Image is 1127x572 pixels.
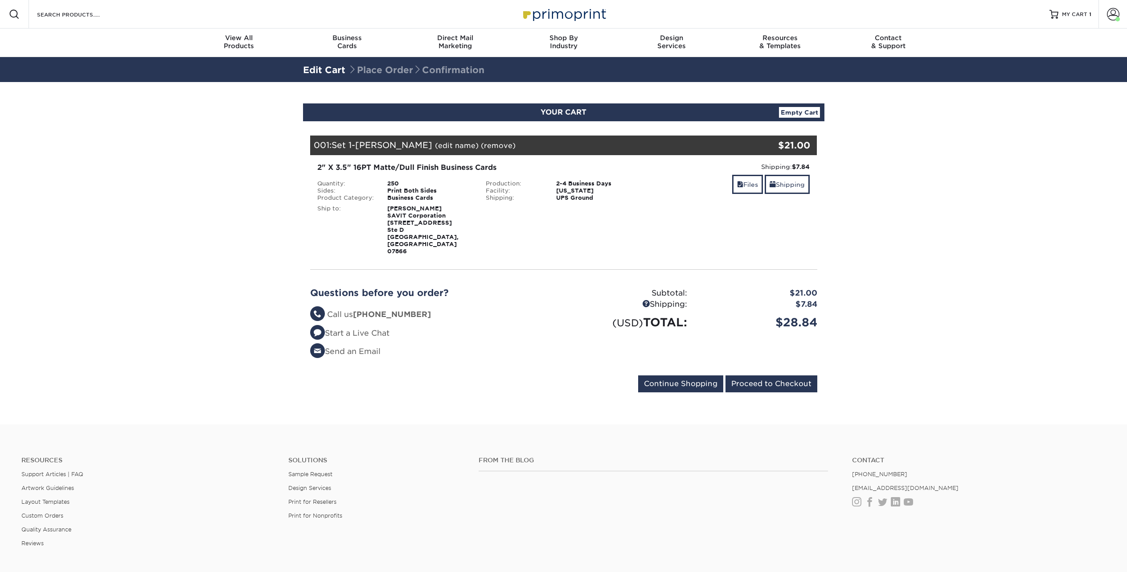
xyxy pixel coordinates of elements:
input: Proceed to Checkout [725,375,817,392]
span: YOUR CART [541,108,586,116]
div: 250 [381,180,479,187]
div: Business Cards [381,194,479,202]
img: Primoprint [519,4,608,24]
a: Print for Nonprofits [288,512,342,519]
li: Call us [310,309,557,321]
a: Quality Assurance [21,526,71,533]
h4: Solutions [288,457,466,464]
div: 001: [310,136,733,155]
div: Products [185,34,293,50]
div: & Support [834,34,943,50]
a: Contact& Support [834,29,943,57]
div: Quantity: [311,180,381,187]
div: TOTAL: [564,314,694,331]
a: Files [732,175,763,194]
div: & Templates [726,34,834,50]
a: Contact [852,457,1106,464]
div: Shipping: [655,162,810,171]
a: Artwork Guidelines [21,485,74,491]
span: Set 1-[PERSON_NAME] [332,140,432,150]
a: Custom Orders [21,512,63,519]
a: Shipping [765,175,810,194]
span: 1 [1089,11,1091,17]
a: Shop ByIndustry [509,29,618,57]
span: Resources [726,34,834,42]
a: Send an Email [310,347,381,356]
span: Place Order Confirmation [348,65,484,75]
strong: $7.84 [792,163,810,170]
a: Reviews [21,540,44,547]
div: Shipping: [564,299,694,310]
a: View AllProducts [185,29,293,57]
h4: Resources [21,457,275,464]
div: 2-4 Business Days [549,180,648,187]
div: UPS Ground [549,194,648,202]
strong: [PHONE_NUMBER] [353,310,431,319]
small: (USD) [612,317,643,329]
span: View All [185,34,293,42]
span: Business [293,34,401,42]
a: Sample Request [288,471,332,477]
h4: From the Blog [479,457,828,464]
a: Start a Live Chat [310,329,389,337]
strong: [PERSON_NAME] SAVIT Corporation [STREET_ADDRESS] Ste D [GEOGRAPHIC_DATA], [GEOGRAPHIC_DATA] 07866 [387,205,459,255]
div: $21.00 [733,139,811,152]
input: Continue Shopping [638,375,723,392]
h2: Questions before you order? [310,288,557,298]
div: Ship to: [311,205,381,255]
a: Resources& Templates [726,29,834,57]
span: MY CART [1062,11,1087,18]
div: Product Category: [311,194,381,202]
a: (remove) [481,141,516,150]
a: BusinessCards [293,29,401,57]
a: [PHONE_NUMBER] [852,471,907,477]
span: files [737,181,743,188]
div: $28.84 [694,314,824,331]
a: Edit Cart [303,65,345,75]
div: Sides: [311,187,381,194]
div: Production: [479,180,549,187]
div: Facility: [479,187,549,194]
span: shipping [770,181,776,188]
div: Cards [293,34,401,50]
div: $7.84 [694,299,824,310]
a: Print for Resellers [288,498,336,505]
a: Design Services [288,485,331,491]
input: SEARCH PRODUCTS..... [36,9,123,20]
div: Services [618,34,726,50]
a: Empty Cart [779,107,820,118]
div: 2" X 3.5" 16PT Matte/Dull Finish Business Cards [317,162,641,173]
span: Direct Mail [401,34,509,42]
div: Marketing [401,34,509,50]
div: Industry [509,34,618,50]
span: Design [618,34,726,42]
div: [US_STATE] [549,187,648,194]
div: Print Both Sides [381,187,479,194]
a: (edit name) [435,141,479,150]
a: Support Articles | FAQ [21,471,83,477]
span: Contact [834,34,943,42]
a: DesignServices [618,29,726,57]
a: Layout Templates [21,498,70,505]
div: Shipping: [479,194,549,202]
span: Shop By [509,34,618,42]
a: [EMAIL_ADDRESS][DOMAIN_NAME] [852,485,959,491]
div: Subtotal: [564,288,694,299]
div: $21.00 [694,288,824,299]
a: Direct MailMarketing [401,29,509,57]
